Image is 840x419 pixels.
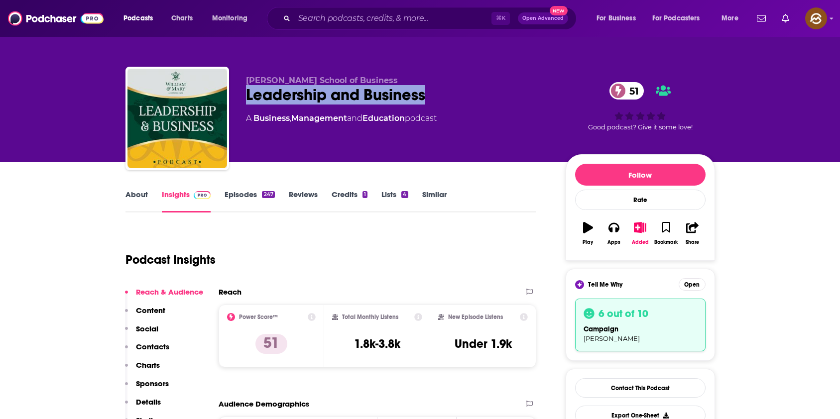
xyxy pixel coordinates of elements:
[619,82,644,100] span: 51
[575,378,706,398] a: Contact This Podcast
[588,281,622,289] span: Tell Me Why
[212,11,247,25] span: Monitoring
[422,190,447,212] a: Similar
[577,282,583,288] img: tell me why sparkle
[778,10,793,27] a: Show notifications dropdown
[584,325,618,333] span: campaign
[136,287,203,297] p: Reach & Audience
[255,334,287,354] p: 51
[401,191,408,198] div: 4
[597,11,636,25] span: For Business
[136,342,169,351] p: Contacts
[290,113,291,123] span: ,
[253,113,290,123] a: Business
[686,239,699,245] div: Share
[125,397,161,416] button: Details
[575,164,706,186] button: Follow
[332,190,367,212] a: Credits1
[721,11,738,25] span: More
[575,215,601,251] button: Play
[607,239,620,245] div: Apps
[654,239,678,245] div: Bookmark
[342,314,398,320] h2: Total Monthly Listens
[753,10,770,27] a: Show notifications dropdown
[276,7,586,30] div: Search podcasts, credits, & more...
[136,324,158,333] p: Social
[165,10,199,26] a: Charts
[362,191,367,198] div: 1
[205,10,260,26] button: open menu
[566,76,715,137] div: 51Good podcast? Give it some love!
[125,190,148,212] a: About
[381,190,408,212] a: Lists4
[550,6,568,15] span: New
[239,314,278,320] h2: Power Score™
[125,306,165,324] button: Content
[805,7,827,29] button: Show profile menu
[125,360,160,379] button: Charts
[289,190,318,212] a: Reviews
[162,190,211,212] a: InsightsPodchaser Pro
[448,314,503,320] h2: New Episode Listens
[627,215,653,251] button: Added
[125,252,216,267] h1: Podcast Insights
[136,360,160,370] p: Charts
[805,7,827,29] span: Logged in as hey85204
[583,239,593,245] div: Play
[652,11,700,25] span: For Podcasters
[219,287,241,297] h2: Reach
[136,397,161,407] p: Details
[219,399,309,409] h2: Audience Demographics
[518,12,568,24] button: Open AdvancedNew
[805,7,827,29] img: User Profile
[632,239,649,245] div: Added
[123,11,153,25] span: Podcasts
[679,278,706,291] button: Open
[246,112,437,124] div: A podcast
[125,342,169,360] button: Contacts
[575,190,706,210] div: Rate
[599,307,648,320] h3: 6 out of 10
[136,379,169,388] p: Sponsors
[362,113,405,123] a: Education
[125,324,158,342] button: Social
[291,113,347,123] a: Management
[225,190,274,212] a: Episodes247
[347,113,362,123] span: and
[8,9,104,28] img: Podchaser - Follow, Share and Rate Podcasts
[194,191,211,199] img: Podchaser Pro
[590,10,648,26] button: open menu
[354,336,400,351] h3: 1.8k-3.8k
[601,215,627,251] button: Apps
[171,11,193,25] span: Charts
[679,215,705,251] button: Share
[588,123,693,131] span: Good podcast? Give it some love!
[262,191,274,198] div: 247
[125,379,169,397] button: Sponsors
[609,82,644,100] a: 51
[246,76,398,85] span: [PERSON_NAME] School of Business
[646,10,715,26] button: open menu
[522,16,564,21] span: Open Advanced
[653,215,679,251] button: Bookmark
[136,306,165,315] p: Content
[584,334,640,342] span: [PERSON_NAME]
[715,10,751,26] button: open menu
[455,336,512,351] h3: Under 1.9k
[491,12,510,25] span: ⌘ K
[117,10,166,26] button: open menu
[127,69,227,168] img: Leadership and Business
[294,10,491,26] input: Search podcasts, credits, & more...
[125,287,203,306] button: Reach & Audience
